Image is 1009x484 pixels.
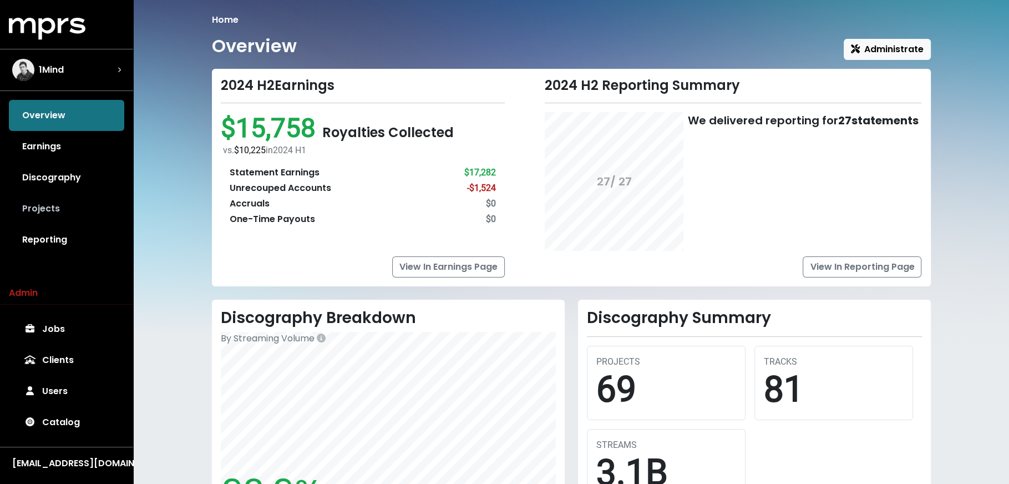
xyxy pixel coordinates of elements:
[39,63,64,77] span: 1Mind
[467,181,496,195] div: -$1,524
[596,369,736,411] div: 69
[486,197,496,210] div: $0
[392,256,505,278] a: View In Earnings Page
[9,314,124,345] a: Jobs
[844,39,931,60] button: Administrate
[223,144,505,157] div: vs. in 2024 H1
[322,123,454,142] span: Royalties Collected
[464,166,496,179] div: $17,282
[9,162,124,193] a: Discography
[212,36,297,57] h1: Overview
[221,309,556,327] h2: Discography Breakdown
[9,22,85,34] a: mprs logo
[12,59,34,81] img: The selected account / producer
[545,78,921,94] div: 2024 H2 Reporting Summary
[212,13,239,27] li: Home
[9,345,124,376] a: Clients
[596,355,736,369] div: PROJECTS
[230,213,315,226] div: One-Time Payouts
[230,197,270,210] div: Accruals
[596,438,736,452] div: STREAMS
[486,213,496,226] div: $0
[9,407,124,438] a: Catalog
[9,456,124,471] button: [EMAIL_ADDRESS][DOMAIN_NAME]
[212,13,931,27] nav: breadcrumb
[230,166,320,179] div: Statement Earnings
[234,145,266,155] span: $10,225
[9,376,124,407] a: Users
[9,224,124,255] a: Reporting
[12,457,121,470] div: [EMAIL_ADDRESS][DOMAIN_NAME]
[764,355,904,369] div: TRACKS
[221,112,322,144] span: $15,758
[851,43,924,56] span: Administrate
[221,332,315,345] span: By Streaming Volume
[230,181,331,195] div: Unrecouped Accounts
[9,131,124,162] a: Earnings
[764,369,904,411] div: 81
[221,78,505,94] div: 2024 H2 Earnings
[803,256,921,278] a: View In Reporting Page
[688,112,919,129] div: We delivered reporting for
[838,113,919,128] b: 27 statements
[587,309,922,327] h2: Discography Summary
[9,193,124,224] a: Projects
